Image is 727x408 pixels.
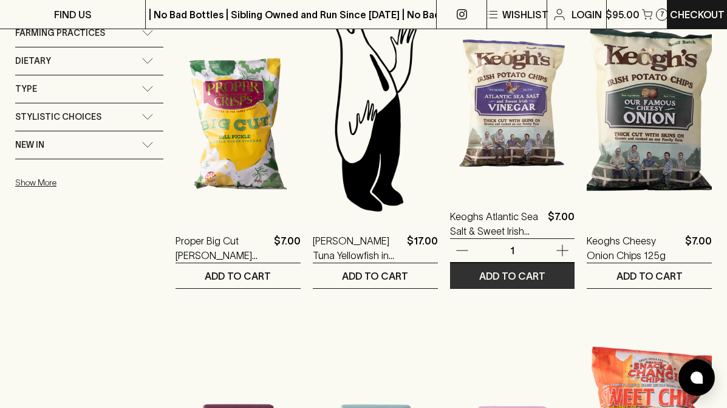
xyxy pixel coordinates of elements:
div: New In [15,131,163,159]
img: Proper Big Cut Dill Pickle [176,2,301,215]
span: Dietary [15,54,51,69]
button: ADD TO CART [176,263,301,288]
p: Checkout [670,7,725,22]
a: [PERSON_NAME] Tuna Yellowfish in Olive 220g (JAR) [313,233,402,263]
p: $7.00 [274,233,301,263]
p: Login [572,7,602,22]
p: $95.00 [606,7,640,22]
button: Show More [15,170,174,195]
img: bubble-icon [691,372,703,384]
p: 7 [660,11,664,18]
p: FIND US [54,7,92,22]
div: Type [15,75,163,103]
img: Blackhearts & Sparrows Man [313,2,438,215]
img: Keoghs Cheesy Onion Chips 125g [587,2,712,215]
button: ADD TO CART [587,263,712,288]
a: Keoghs Atlantic Sea Salt & Sweet Irish Vinegar Chips 125g [450,209,544,238]
p: ADD TO CART [479,269,545,283]
p: ADD TO CART [342,269,408,283]
p: ADD TO CART [616,269,683,283]
span: Farming Practices [15,26,105,41]
button: ADD TO CART [313,263,438,288]
span: Type [15,81,37,97]
p: $17.00 [407,233,438,263]
p: $7.00 [685,233,712,263]
p: 1 [497,244,527,257]
div: Stylistic Choices [15,103,163,131]
a: Keoghs Cheesy Onion Chips 125g [587,233,680,263]
span: New In [15,137,44,153]
p: ADD TO CART [205,269,271,283]
button: ADD TO CART [450,263,575,288]
div: Dietary [15,47,163,75]
p: Wishlist [502,7,548,22]
a: Proper Big Cut [PERSON_NAME] Pickle [176,233,269,263]
div: Farming Practices [15,19,163,47]
span: Stylistic Choices [15,109,101,125]
p: $7.00 [548,209,575,238]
